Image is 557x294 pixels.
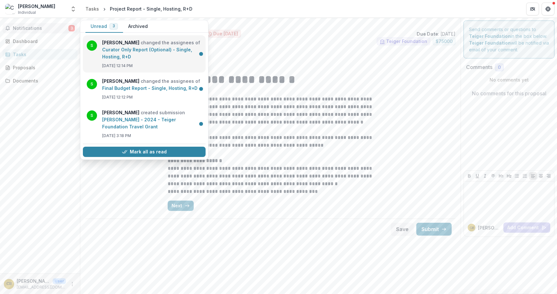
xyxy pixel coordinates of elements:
p: [PERSON_NAME] [17,278,50,284]
a: Final Budget Report - Single, Hosting, R+D [102,85,198,91]
button: Bold [465,172,473,180]
button: Heading 2 [505,172,513,180]
p: User [53,278,66,284]
p: : [PERSON_NAME] from Teiger Foundation [91,50,450,57]
span: 0 [498,65,501,70]
p: No comments for this proposal [472,90,546,97]
p: [EMAIL_ADDRESS][DOMAIN_NAME] [17,284,66,290]
button: Partners [526,3,539,15]
strong: Teiger Foundation [469,33,511,39]
a: Tasks [83,4,102,13]
span: Notifications [13,26,68,31]
button: Strike [489,172,497,180]
img: Camille Brown [5,4,15,14]
span: Individual [18,10,36,15]
div: [PERSON_NAME] [18,3,55,10]
p: No comments yet [466,76,552,83]
button: Add Comment [503,222,550,233]
button: Italicize [481,172,489,180]
button: Submit [416,223,452,236]
div: Dashboard [13,38,72,45]
div: Camille Brown [6,282,12,286]
a: Documents [3,75,77,86]
button: More [68,280,76,288]
span: Due [DATE] [213,31,238,37]
p: [PERSON_NAME] [478,224,501,231]
a: Tasks [3,49,77,60]
span: 3 [68,25,75,31]
button: Archived [123,20,153,33]
a: Dashboard [3,36,77,47]
button: Open entity switcher [69,3,78,15]
div: Project Report - Single, Hosting, R+D [110,5,192,12]
button: Save [391,223,414,236]
div: Tasks [85,5,99,12]
button: Heading 1 [497,172,505,180]
p: changed the assignees of [102,39,202,60]
button: Notifications3 [3,23,77,33]
button: Get Help [542,3,554,15]
button: Underline [473,172,481,180]
h2: Comments [466,64,492,70]
button: Align Right [545,172,553,180]
a: [PERSON_NAME] - 2024 - Teiger Foundation Travel Grant [102,117,176,129]
p: changed the assignees of [102,78,202,92]
p: The [PERSON_NAME] Collection [85,23,455,30]
button: Align Center [537,172,545,180]
span: Teiger Foundation [386,39,427,44]
button: Ordered List [521,172,529,180]
div: Documents [13,77,72,84]
a: Proposals [3,62,77,73]
div: Proposals [13,64,72,71]
button: Align Left [529,172,537,180]
div: Camille Brown [470,226,474,229]
div: Tasks [13,51,72,58]
button: Next [168,201,194,211]
a: Curator Only Report (Optional) - Single, Hosting, R+D [102,47,192,59]
div: Send comments or questions to in the box below. will be notified via email of your comment. [464,21,554,58]
strong: Teiger Foundation [469,40,511,46]
span: 3 [112,24,115,28]
nav: breadcrumb [83,4,195,13]
span: $ 75000 [436,39,453,44]
button: Bullet List [513,172,521,180]
button: Mark all as read [83,147,206,157]
strong: Due Date [417,31,438,37]
button: Unread [85,20,123,33]
p: created submission [102,109,202,130]
p: : [DATE] [417,30,455,37]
